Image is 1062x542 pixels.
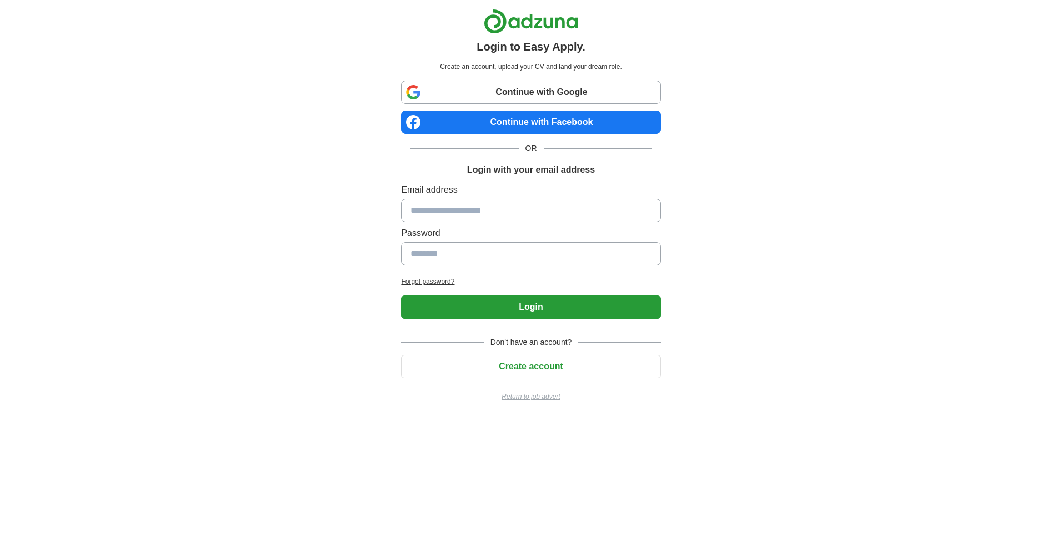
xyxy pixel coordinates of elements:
h1: Login with your email address [467,163,595,177]
a: Continue with Google [401,81,660,104]
a: Forgot password? [401,277,660,287]
a: Continue with Facebook [401,111,660,134]
span: Don't have an account? [484,337,579,348]
button: Login [401,295,660,319]
p: Create an account, upload your CV and land your dream role. [403,62,658,72]
button: Create account [401,355,660,378]
a: Create account [401,362,660,371]
img: Adzuna logo [484,9,578,34]
h1: Login to Easy Apply. [477,38,585,55]
a: Return to job advert [401,392,660,402]
label: Email address [401,183,660,197]
label: Password [401,227,660,240]
span: OR [519,143,544,154]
